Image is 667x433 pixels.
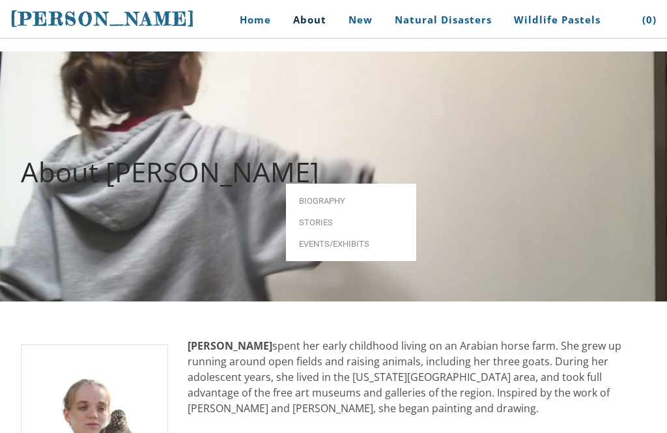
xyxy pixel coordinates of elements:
[21,153,319,190] font: About [PERSON_NAME]
[220,5,281,35] a: Home
[646,13,653,26] span: 0
[10,7,195,31] a: [PERSON_NAME]
[188,339,272,353] strong: [PERSON_NAME]
[299,218,403,227] span: Stories
[299,197,403,205] span: Biography
[286,190,416,212] a: Biography
[10,8,195,30] span: [PERSON_NAME]
[385,5,502,35] a: Natural Disasters
[299,240,403,248] span: Events/Exhibits
[283,5,336,35] a: About
[339,5,382,35] a: New
[286,233,416,255] a: Events/Exhibits
[632,5,657,35] a: (0)
[504,5,610,35] a: Wildlife Pastels
[286,212,416,233] a: Stories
